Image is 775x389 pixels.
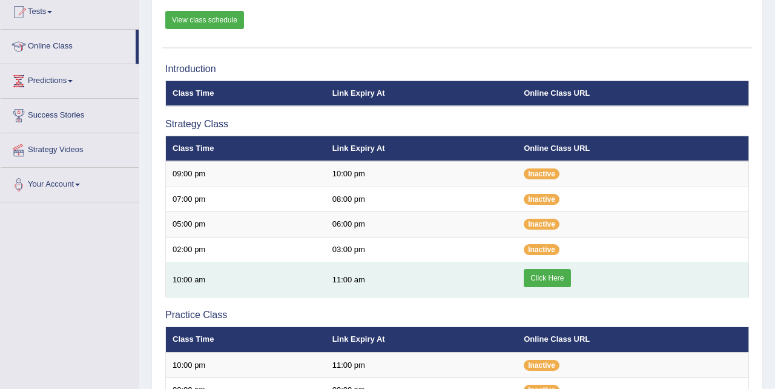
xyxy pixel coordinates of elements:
[524,244,559,255] span: Inactive
[1,168,139,198] a: Your Account
[524,194,559,205] span: Inactive
[166,212,326,238] td: 05:00 pm
[524,269,570,287] a: Click Here
[166,262,326,298] td: 10:00 am
[166,81,326,106] th: Class Time
[326,327,518,353] th: Link Expiry At
[326,161,518,187] td: 10:00 pm
[165,64,749,75] h3: Introduction
[1,99,139,129] a: Success Stories
[326,237,518,262] td: 03:00 pm
[166,353,326,378] td: 10:00 pm
[166,237,326,262] td: 02:00 pm
[165,119,749,130] h3: Strategy Class
[326,353,518,378] td: 11:00 pm
[1,30,136,60] a: Online Class
[166,187,326,212] td: 07:00 pm
[517,327,748,353] th: Online Class URL
[1,64,139,95] a: Predictions
[524,168,559,179] span: Inactive
[1,133,139,164] a: Strategy Videos
[165,11,244,29] a: View class schedule
[517,81,748,106] th: Online Class URL
[326,262,518,298] td: 11:00 am
[524,219,559,230] span: Inactive
[326,81,518,106] th: Link Expiry At
[326,136,518,161] th: Link Expiry At
[517,136,748,161] th: Online Class URL
[166,161,326,187] td: 09:00 pm
[524,360,559,371] span: Inactive
[166,136,326,161] th: Class Time
[166,327,326,353] th: Class Time
[326,212,518,238] td: 06:00 pm
[326,187,518,212] td: 08:00 pm
[165,310,749,321] h3: Practice Class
